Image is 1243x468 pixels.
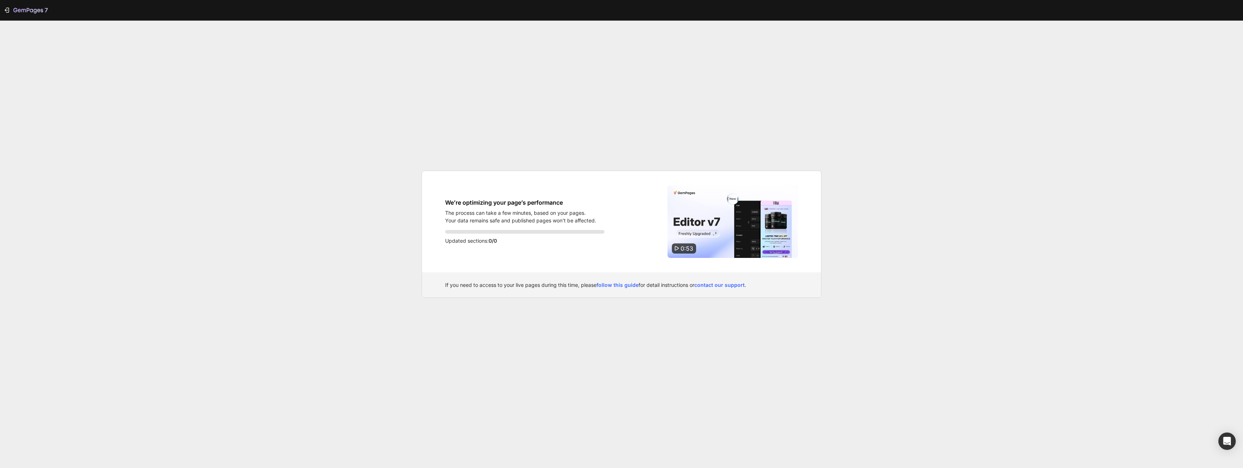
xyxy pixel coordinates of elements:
[667,185,798,258] img: Video thumbnail
[1218,433,1236,450] div: Open Intercom Messenger
[45,6,48,14] p: 7
[445,281,798,289] div: If you need to access to your live pages during this time, please for detail instructions or .
[681,245,693,252] span: 0:53
[489,238,497,244] span: 0/0
[694,282,745,288] a: contact our support
[445,217,596,224] p: Your data remains safe and published pages won’t be affected.
[445,209,596,217] p: The process can take a few minutes, based on your pages.
[445,198,596,207] h1: We’re optimizing your page’s performance
[597,282,639,288] a: follow this guide
[445,237,604,245] p: Updated sections:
